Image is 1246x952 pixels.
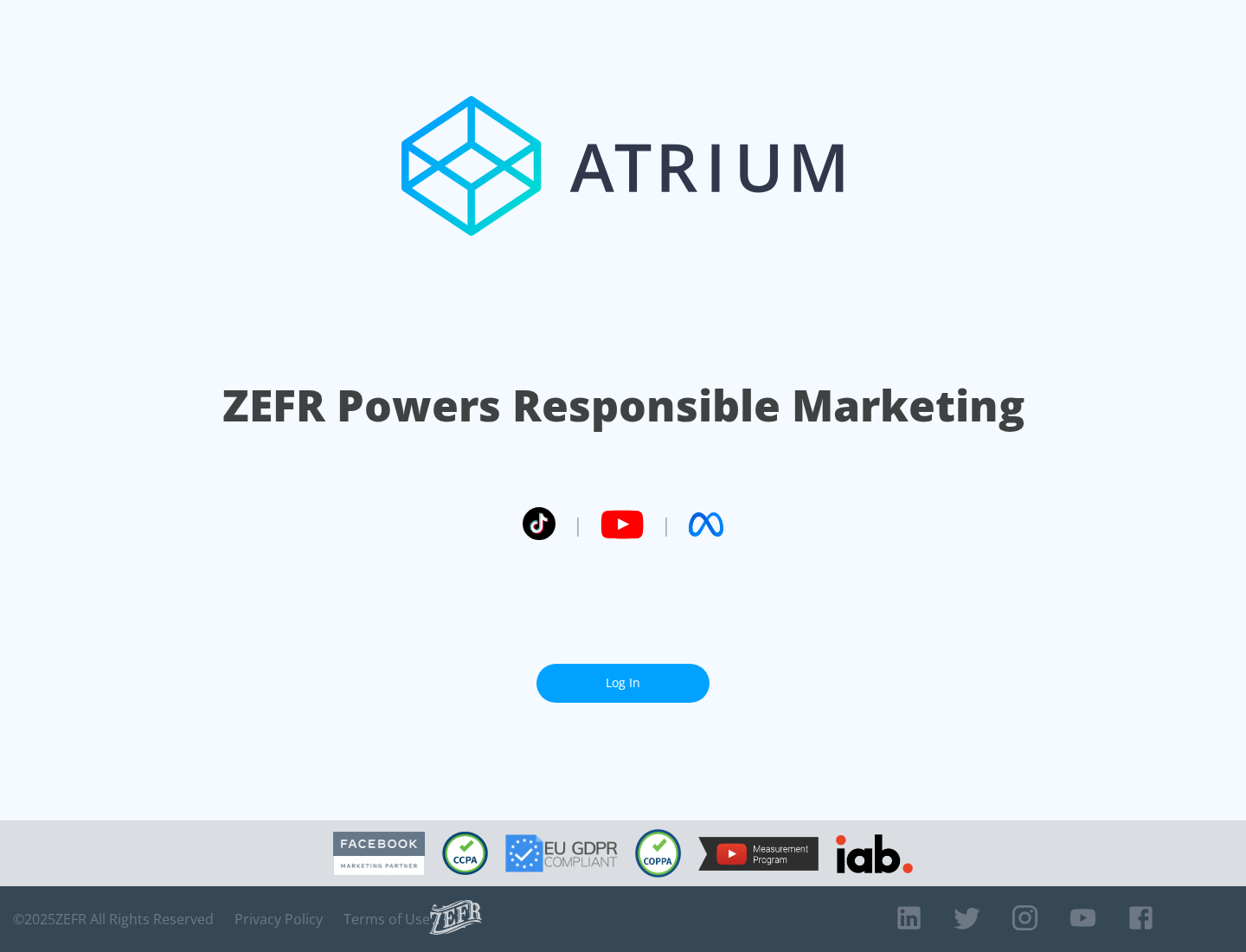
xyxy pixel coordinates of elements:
span: | [661,511,671,537]
img: Facebook Marketing Partner [333,832,425,876]
img: YouTube Measurement Program [698,837,819,871]
img: IAB [836,834,913,873]
span: | [573,511,583,537]
h1: ZEFR Powers Responsible Marketing [222,376,1024,435]
a: Privacy Policy [234,910,323,928]
a: Log In [536,664,710,703]
img: CCPA Compliant [442,832,488,875]
img: COPPA Compliant [635,829,681,878]
span: © 2025 ZEFR All Rights Reserved [13,910,214,928]
img: GDPR Compliant [505,834,618,872]
a: Terms of Use [344,910,430,928]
